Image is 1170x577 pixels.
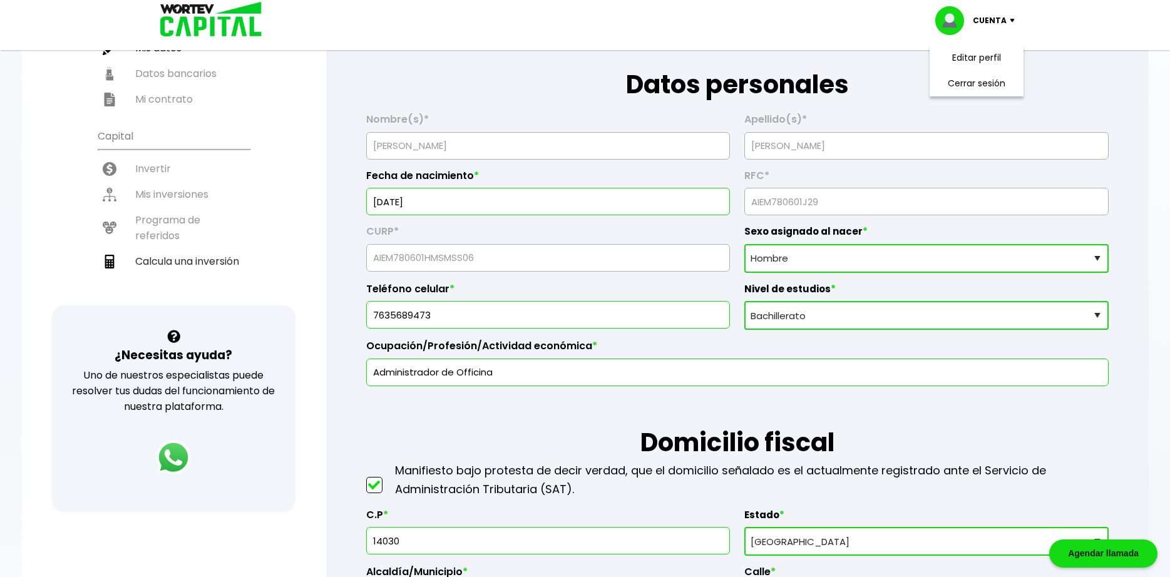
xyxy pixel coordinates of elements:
label: RFC [744,170,1108,188]
label: Teléfono celular [366,283,730,302]
img: profile-image [935,6,973,35]
li: Cerrar sesión [926,71,1027,96]
label: Nivel de estudios [744,283,1108,302]
img: calculadora-icon.17d418c4.svg [103,255,116,268]
p: Manifiesto bajo protesta de decir verdad, que el domicilio señalado es el actualmente registrado ... [395,461,1109,499]
input: 18 caracteres [372,245,724,271]
label: Sexo asignado al nacer [744,225,1108,244]
label: C.P [366,509,730,528]
h1: Domicilio fiscal [366,386,1109,461]
label: Apellido(s) [744,113,1108,132]
input: 10 dígitos [372,302,724,328]
a: Editar perfil [952,51,1001,64]
input: DD/MM/AAAA [372,188,724,215]
ul: Perfil [98,1,250,112]
label: Fecha de nacimiento [366,170,730,188]
img: icon-down [1007,19,1024,23]
h1: Datos personales [366,41,1109,103]
ul: Capital [98,122,250,305]
input: 13 caracteres [750,188,1102,215]
label: Ocupación/Profesión/Actividad económica [366,340,1109,359]
label: CURP [366,225,730,244]
img: logos_whatsapp-icon.242b2217.svg [156,440,191,475]
p: Uno de nuestros especialistas puede resolver tus dudas del funcionamiento de nuestra plataforma. [68,367,279,414]
a: Calcula una inversión [98,248,250,274]
label: Estado [744,509,1108,528]
div: Agendar llamada [1049,539,1157,568]
p: Cuenta [973,11,1007,30]
label: Nombre(s) [366,113,730,132]
h3: ¿Necesitas ayuda? [115,346,232,364]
